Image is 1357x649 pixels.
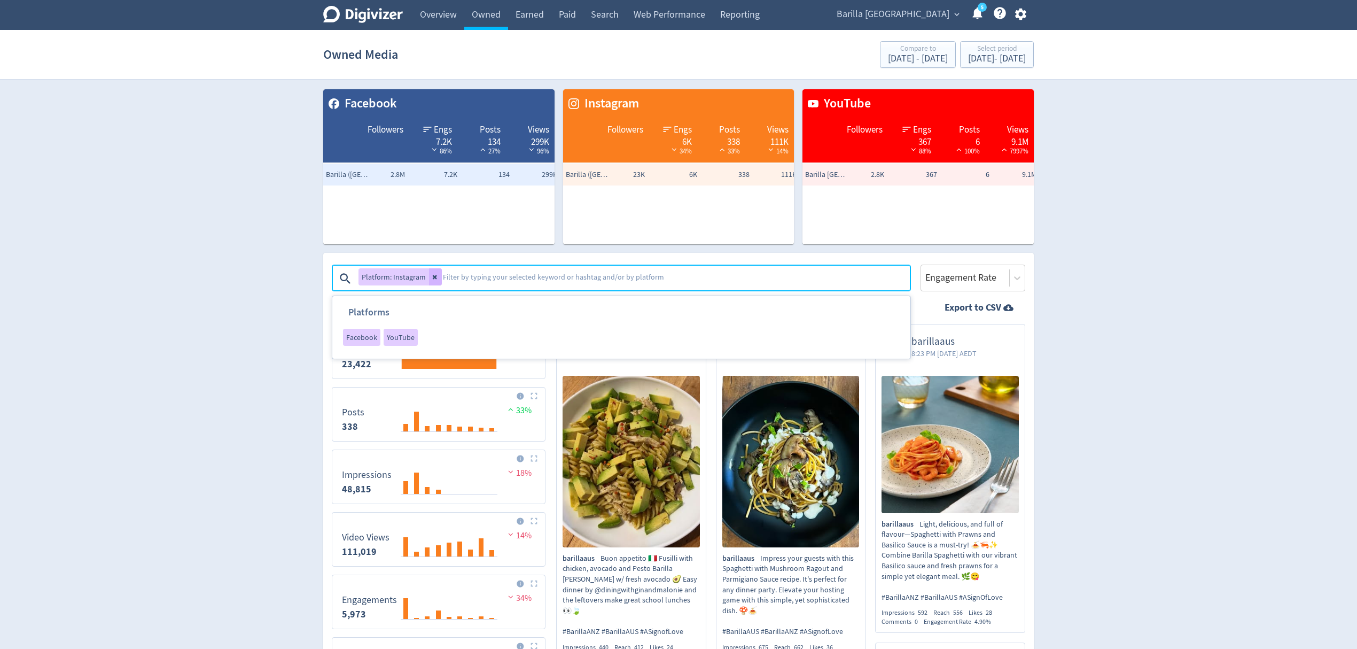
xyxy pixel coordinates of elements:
[960,41,1034,68] button: Select period[DATE]- [DATE]
[940,164,992,186] td: 6
[505,530,532,541] span: 14%
[674,123,692,136] span: Engs
[595,164,648,186] td: 23K
[752,164,805,186] td: 111K
[981,4,984,11] text: 5
[607,123,643,136] span: Followers
[531,517,537,524] img: Placeholder
[408,623,419,635] text: Feb
[648,164,700,186] td: 6K
[911,336,977,348] span: barillaaus
[430,561,441,572] text: Apr
[766,146,789,156] span: 14%
[818,95,871,113] span: YouTube
[566,169,609,180] span: Barilla (AU, NZ)
[505,468,532,478] span: 18%
[505,405,532,416] span: 33%
[342,483,371,496] strong: 48,815
[882,608,933,617] div: Impressions
[766,145,776,153] img: negative-performance-white.svg
[805,169,848,180] span: Barilla Australia
[408,561,419,572] text: Feb
[563,376,700,547] img: Buon appetito 🇮🇹 Fusilli with chicken, avocado and Pesto Barilla alla Genovese w/ fresh avocado 🥑...
[837,6,949,23] span: Barilla [GEOGRAPHIC_DATA]
[323,37,398,72] h1: Owned Media
[882,519,919,530] span: barillaaus
[833,6,962,23] button: Barilla [GEOGRAPHIC_DATA]
[722,376,860,547] img: Impress your guests with this Spaghetti with Mushroom Ragout and Parmigiano Sauce recipe. It's pe...
[337,580,540,624] svg: Engagements 5,973
[483,561,495,573] text: Sep
[717,145,728,153] img: positive-performance-white.svg
[337,454,540,499] svg: Impressions 48,815
[332,306,418,329] h3: Platforms
[355,164,408,186] td: 2.8M
[478,145,488,153] img: positive-performance-white.svg
[835,164,887,186] td: 2.8K
[511,136,549,144] div: 299K
[882,617,924,627] div: Comments
[669,146,692,156] span: 34%
[526,146,549,156] span: 96%
[876,324,1025,627] a: barillaaus8:23 PM [DATE] AEDTLight, delicious, and full of flavour—Spaghetti with Prawns and Basi...
[505,468,516,476] img: negative-performance.svg
[908,145,919,153] img: negative-performance-white.svg
[954,145,964,153] img: positive-performance-white.svg
[526,145,537,153] img: negative-performance-white.svg
[362,273,426,281] span: Platform: Instagram
[483,498,495,510] text: Sep
[408,436,419,447] text: Feb
[326,169,369,180] span: Barilla (AU, NZ)
[505,530,516,538] img: negative-performance.svg
[342,531,389,544] dt: Video Views
[978,3,987,12] a: 5
[430,498,441,509] text: Apr
[463,136,501,144] div: 134
[1007,123,1028,136] span: Views
[342,469,392,481] dt: Impressions
[999,146,1028,156] span: 7997%
[563,553,600,564] span: barillaaus
[430,623,441,635] text: Apr
[480,123,501,136] span: Posts
[512,164,565,186] td: 299K
[767,123,789,136] span: Views
[717,146,740,156] span: 33%
[893,136,931,144] div: 367
[387,334,415,341] span: YouTube
[882,376,1019,513] img: Light, delicious, and full of flavour—Spaghetti with Prawns and Basilico Sauce is a must-try! 🍝🦐✨...
[337,392,540,437] svg: Posts 338
[952,10,962,19] span: expand_more
[414,136,452,144] div: 7.2K
[531,580,537,587] img: Placeholder
[968,54,1026,64] div: [DATE] - [DATE]
[408,498,419,509] text: Feb
[654,136,692,144] div: 6K
[408,164,460,186] td: 7.2K
[669,145,680,153] img: negative-performance-white.svg
[346,334,377,341] span: Facebook
[430,436,441,447] text: Apr
[880,41,956,68] button: Compare to[DATE] - [DATE]
[953,608,963,617] span: 556
[722,553,760,564] span: barillaaus
[429,146,452,156] span: 86%
[531,392,537,399] img: Placeholder
[974,617,991,626] span: 4.90%
[968,45,1026,54] div: Select period
[531,455,537,462] img: Placeholder
[528,123,549,136] span: Views
[719,123,740,136] span: Posts
[368,123,403,136] span: Followers
[483,436,495,447] text: Sep
[342,594,397,606] dt: Engagements
[505,405,516,413] img: positive-performance.svg
[924,617,997,627] div: Engagement Rate
[450,561,462,573] text: Jun
[999,145,1010,153] img: positive-performance-white.svg
[722,553,860,637] p: Impress your guests with this Spaghetti with Mushroom Ragout and Parmigiano Sauce recipe. It's pe...
[342,545,377,558] strong: 111,019
[563,553,700,637] p: Buon appetito 🇮🇹 Fusilli with chicken, avocado and Pesto Barilla [PERSON_NAME] w/ fresh avocado 🥑...
[887,164,939,186] td: 367
[945,301,1001,314] strong: Export to CSV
